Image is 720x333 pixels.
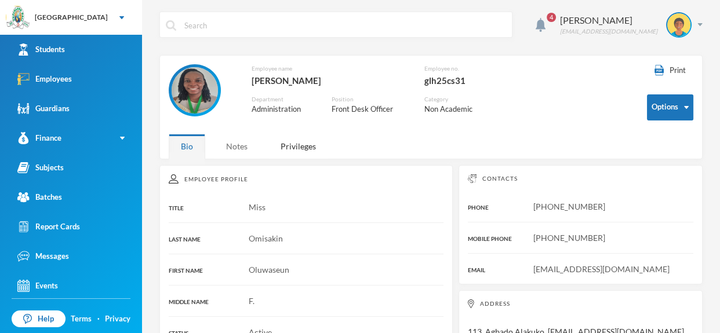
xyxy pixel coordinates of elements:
div: [PERSON_NAME] [560,13,657,27]
a: Privacy [105,313,130,325]
div: Messages [17,250,69,262]
div: Employees [17,73,72,85]
span: Omisakin [249,233,283,243]
span: [PHONE_NUMBER] [533,233,605,243]
img: search [166,20,176,31]
span: F. [249,296,254,306]
div: Students [17,43,65,56]
button: Options [647,94,693,120]
div: Front Desk Officer [332,104,406,115]
input: Search [183,12,506,38]
div: Contacts [468,174,693,183]
div: Department [252,95,314,104]
div: Non Academic [424,104,486,115]
div: Position [332,95,406,104]
div: [GEOGRAPHIC_DATA] [35,12,108,23]
div: · [97,313,100,325]
div: Employee no. [424,64,517,73]
button: Print [647,64,693,77]
span: 4 [547,13,556,22]
div: Address [468,299,693,308]
div: [EMAIL_ADDRESS][DOMAIN_NAME] [560,27,657,36]
span: [EMAIL_ADDRESS][DOMAIN_NAME] [533,264,670,274]
div: Events [17,280,58,292]
div: Bio [169,134,205,159]
div: [PERSON_NAME] [252,73,406,88]
a: Help [12,310,66,328]
div: Employee name [252,64,406,73]
span: [PHONE_NUMBER] [533,202,605,211]
span: Oluwaseun [249,265,289,275]
img: STUDENT [667,13,690,36]
div: Report Cards [17,221,80,233]
div: Finance [17,132,61,144]
div: Employee Profile [169,174,443,184]
a: Terms [71,313,92,325]
div: Notes [214,134,260,159]
div: Subjects [17,162,64,174]
div: Category [424,95,486,104]
img: logo [6,6,30,30]
img: EMPLOYEE [172,67,218,114]
span: Miss [249,202,266,212]
div: Guardians [17,103,70,115]
div: Privileges [268,134,328,159]
div: Batches [17,191,62,203]
div: Administration [252,104,314,115]
div: glh25cs31 [424,73,517,88]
